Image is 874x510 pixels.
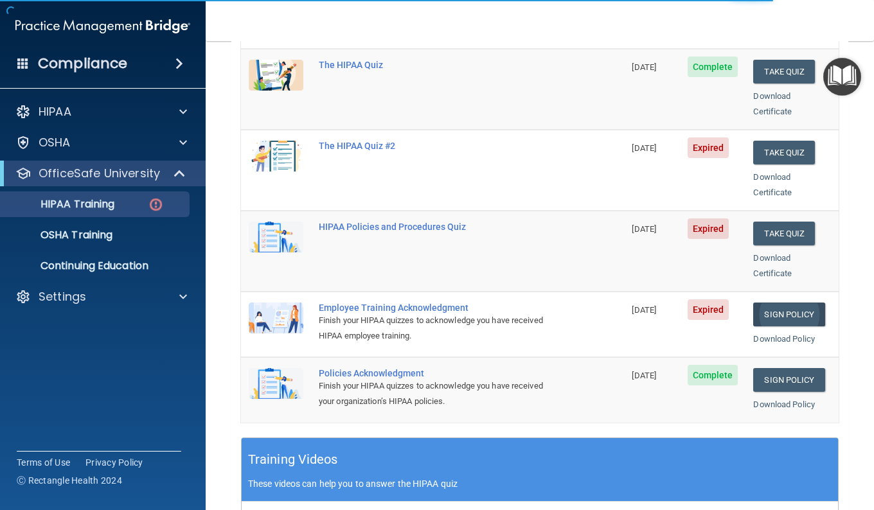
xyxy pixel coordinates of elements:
[8,229,112,242] p: OSHA Training
[319,303,560,313] div: Employee Training Acknowledgment
[753,253,792,278] a: Download Certificate
[8,259,184,272] p: Continuing Education
[753,172,792,197] a: Download Certificate
[632,305,656,315] span: [DATE]
[15,13,190,39] img: PMB logo
[248,448,338,471] h5: Training Videos
[319,313,560,344] div: Finish your HIPAA quizzes to acknowledge you have received HIPAA employee training.
[39,166,160,181] p: OfficeSafe University
[15,289,187,304] a: Settings
[15,135,187,150] a: OSHA
[39,135,71,150] p: OSHA
[319,60,560,70] div: The HIPAA Quiz
[148,197,164,213] img: danger-circle.6113f641.png
[753,303,825,326] a: Sign Policy
[85,456,143,469] a: Privacy Policy
[632,62,656,72] span: [DATE]
[688,137,729,158] span: Expired
[688,365,738,385] span: Complete
[319,378,560,409] div: Finish your HIPAA quizzes to acknowledge you have received your organization’s HIPAA policies.
[319,141,560,151] div: The HIPAA Quiz #2
[753,222,815,245] button: Take Quiz
[753,60,815,84] button: Take Quiz
[753,368,825,392] a: Sign Policy
[15,104,187,119] a: HIPAA
[753,334,815,344] a: Download Policy
[17,474,122,487] span: Ⓒ Rectangle Health 2024
[823,58,861,96] button: Open Resource Center
[753,400,815,409] a: Download Policy
[248,479,832,489] p: These videos can help you to answer the HIPAA quiz
[39,104,71,119] p: HIPAA
[15,166,186,181] a: OfficeSafe University
[753,141,815,164] button: Take Quiz
[632,143,656,153] span: [DATE]
[8,198,114,211] p: HIPAA Training
[319,222,560,232] div: HIPAA Policies and Procedures Quiz
[688,218,729,239] span: Expired
[39,289,86,304] p: Settings
[688,299,729,320] span: Expired
[38,55,127,73] h4: Compliance
[753,91,792,116] a: Download Certificate
[632,371,656,380] span: [DATE]
[688,57,738,77] span: Complete
[319,368,560,378] div: Policies Acknowledgment
[632,224,656,234] span: [DATE]
[17,456,70,469] a: Terms of Use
